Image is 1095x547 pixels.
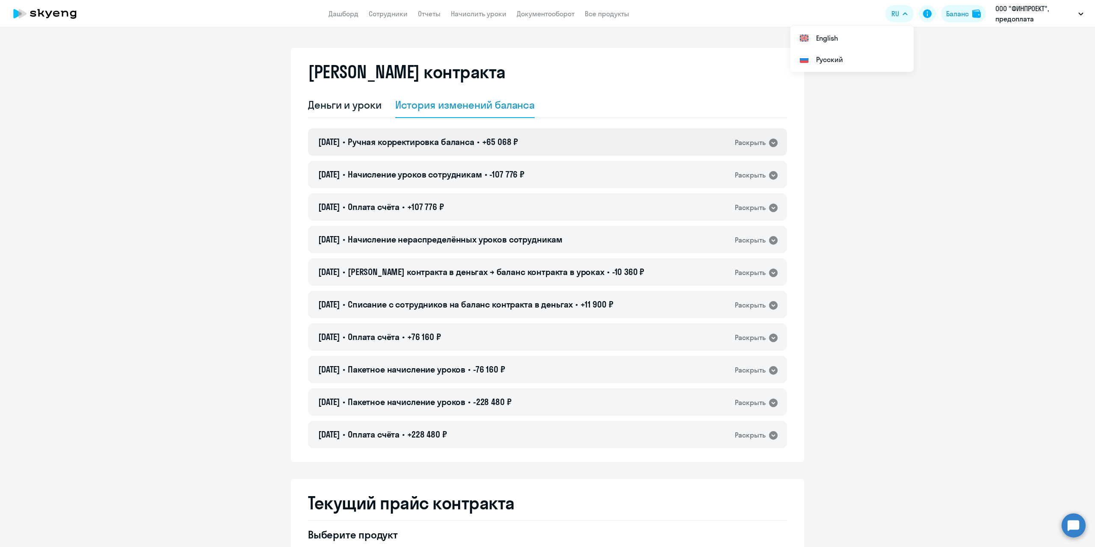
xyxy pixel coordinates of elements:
[308,528,544,541] h4: Выберите продукт
[995,3,1075,24] p: ООО "ФИНПРОЕКТ", предоплата
[585,9,629,18] a: Все продукты
[348,169,482,180] span: Начисление уроков сотрудникам
[799,54,809,65] img: Русский
[482,136,518,147] span: +65 068 ₽
[343,429,345,440] span: •
[946,9,969,19] div: Баланс
[468,396,471,407] span: •
[308,62,506,82] h2: [PERSON_NAME] контракта
[580,299,613,310] span: +11 900 ₽
[318,201,340,212] span: [DATE]
[318,234,340,245] span: [DATE]
[328,9,358,18] a: Дашборд
[348,234,562,245] span: Начисление нераспределённых уроков сотрудникам
[407,331,441,342] span: +76 160 ₽
[735,300,766,310] div: Раскрыть
[318,136,340,147] span: [DATE]
[735,235,766,245] div: Раскрыть
[348,429,400,440] span: Оплата счёта
[489,169,524,180] span: -107 776 ₽
[735,332,766,343] div: Раскрыть
[735,365,766,376] div: Раскрыть
[402,201,405,212] span: •
[318,331,340,342] span: [DATE]
[318,429,340,440] span: [DATE]
[318,364,340,375] span: [DATE]
[402,331,405,342] span: •
[318,169,340,180] span: [DATE]
[473,396,512,407] span: -228 480 ₽
[473,364,505,375] span: -76 160 ₽
[885,5,914,22] button: RU
[318,396,340,407] span: [DATE]
[891,9,899,19] span: RU
[343,201,345,212] span: •
[799,33,809,43] img: English
[735,397,766,408] div: Раскрыть
[395,98,535,112] div: История изменений баланса
[348,331,400,342] span: Оплата счёта
[575,299,578,310] span: •
[735,267,766,278] div: Раскрыть
[343,299,345,310] span: •
[348,266,604,277] span: [PERSON_NAME] контракта в деньгах → баланс контракта в уроках
[343,169,345,180] span: •
[343,234,345,245] span: •
[735,202,766,213] div: Раскрыть
[343,136,345,147] span: •
[308,493,787,513] h2: Текущий прайс контракта
[318,266,340,277] span: [DATE]
[418,9,441,18] a: Отчеты
[343,364,345,375] span: •
[407,429,447,440] span: +228 480 ₽
[517,9,574,18] a: Документооборот
[348,364,465,375] span: Пакетное начисление уроков
[308,98,382,112] div: Деньги и уроки
[991,3,1088,24] button: ООО "ФИНПРОЕКТ", предоплата
[343,266,345,277] span: •
[735,137,766,148] div: Раскрыть
[612,266,645,277] span: -10 360 ₽
[972,9,981,18] img: balance
[343,331,345,342] span: •
[348,201,400,212] span: Оплата счёта
[790,26,914,72] ul: RU
[348,299,573,310] span: Списание с сотрудников на баланс контракта в деньгах
[485,169,487,180] span: •
[348,136,474,147] span: Ручная корректировка баланса
[348,396,465,407] span: Пакетное начисление уроков
[735,430,766,441] div: Раскрыть
[318,299,340,310] span: [DATE]
[735,170,766,180] div: Раскрыть
[477,136,479,147] span: •
[402,429,405,440] span: •
[343,396,345,407] span: •
[607,266,610,277] span: •
[407,201,444,212] span: +107 776 ₽
[451,9,506,18] a: Начислить уроки
[369,9,408,18] a: Сотрудники
[468,364,471,375] span: •
[941,5,986,22] button: Балансbalance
